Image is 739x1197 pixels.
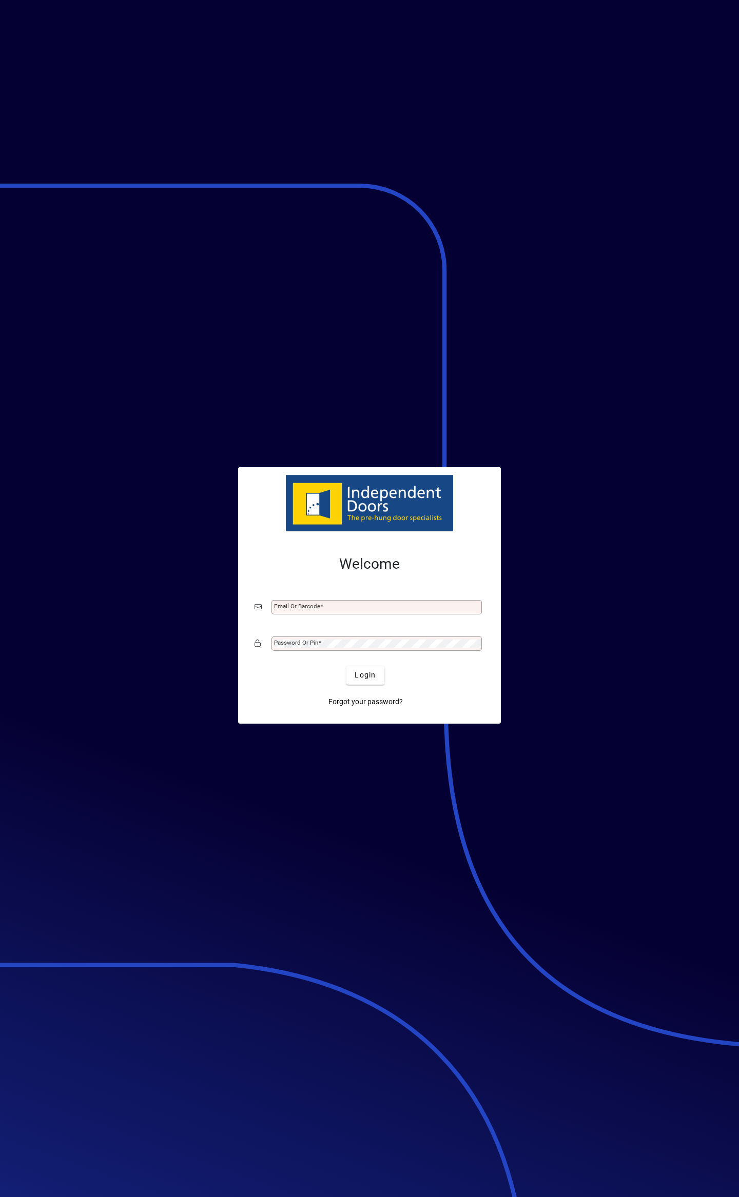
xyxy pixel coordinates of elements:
[255,555,484,573] h2: Welcome
[324,693,407,711] a: Forgot your password?
[274,603,320,610] mat-label: Email or Barcode
[355,670,376,681] span: Login
[274,639,318,646] mat-label: Password or Pin
[328,696,403,707] span: Forgot your password?
[346,666,384,685] button: Login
